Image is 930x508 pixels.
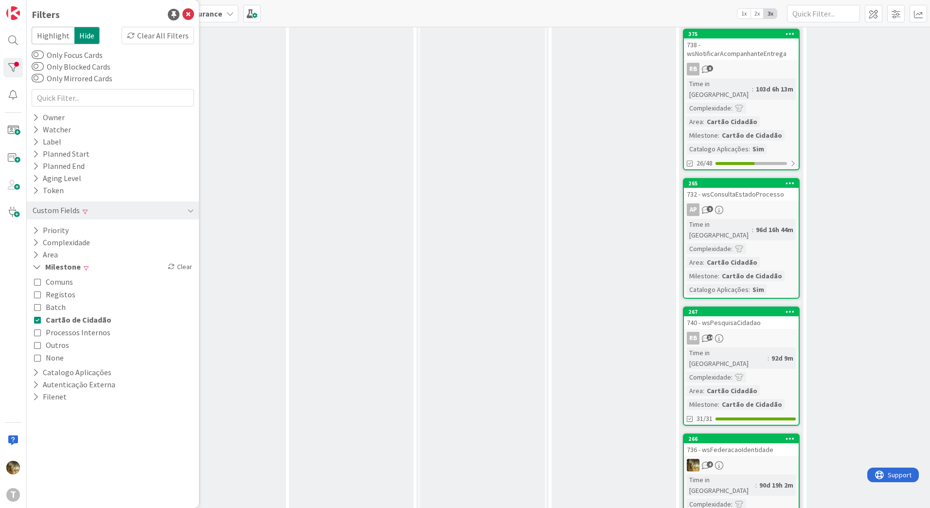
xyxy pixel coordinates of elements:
[34,339,69,351] button: Outros
[32,366,112,379] button: Catalogo Aplicações
[687,144,749,154] div: Catalogo Aplicações
[32,111,66,124] div: Owner
[684,459,799,472] div: JC
[687,459,699,472] img: JC
[32,204,81,217] div: Custom Fields
[687,257,703,268] div: Area
[687,203,699,216] div: AP
[684,308,799,329] div: 267740 - wsPesquisaCidadao
[32,124,72,136] div: Watcher
[749,284,750,295] span: :
[32,49,103,61] label: Only Focus Cards
[687,243,731,254] div: Complexidade
[753,84,796,94] div: 103d 6h 13m
[32,391,68,403] button: Filenet
[750,144,767,154] div: Sim
[704,116,760,127] div: Cartão Cidadão
[34,313,111,326] button: Cartão de Cidadão
[684,332,799,345] div: RB
[74,27,100,44] span: Hide
[46,288,75,301] span: Registos
[719,271,785,281] div: Cartão de Cidadão
[719,130,785,141] div: Cartão de Cidadão
[32,261,82,273] button: Milestone
[687,130,718,141] div: Milestone
[122,27,194,44] div: Clear All Filters
[684,38,799,60] div: 738 - wsNotificarAcompanhanteEntrega
[750,284,767,295] div: Sim
[46,339,69,351] span: Outros
[757,480,796,490] div: 90d 19h 2m
[20,1,44,13] span: Support
[46,313,111,326] span: Cartão de Cidadão
[32,249,59,261] button: Area
[768,353,769,363] span: :
[684,30,799,60] div: 375738 - wsNotificarAcompanhanteEntrega
[787,5,860,22] input: Quick Filter...
[34,351,64,364] button: None
[6,461,20,474] img: JC
[749,144,750,154] span: :
[731,243,733,254] span: :
[46,326,110,339] span: Processos Internos
[687,399,718,410] div: Milestone
[687,103,731,113] div: Complexidade
[752,224,753,235] span: :
[32,379,116,391] button: Autenticação Externa
[737,9,751,18] span: 1x
[32,7,60,22] div: Filters
[166,261,194,273] div: Clear
[32,236,91,249] button: Complexidade
[687,271,718,281] div: Milestone
[684,179,799,188] div: 265
[687,332,699,345] div: RB
[704,385,760,396] div: Cartão Cidadão
[755,480,757,490] span: :
[6,488,20,502] div: T
[32,62,44,72] button: Only Blocked Cards
[697,158,713,168] span: 26/48
[687,63,699,75] div: RB
[687,385,703,396] div: Area
[32,89,194,107] input: Quick Filter...
[32,160,86,172] div: Planned End
[687,116,703,127] div: Area
[32,136,62,148] div: Label
[32,148,90,160] div: Planned Start
[32,73,112,84] label: Only Mirrored Cards
[688,435,799,442] div: 266
[688,308,799,315] div: 267
[32,172,82,184] div: Aging Level
[6,6,20,20] img: Visit kanbanzone.com
[34,288,75,301] button: Registos
[32,224,70,236] button: Priority
[32,27,74,44] span: Highlight
[46,351,64,364] span: None
[684,308,799,316] div: 267
[697,414,713,424] span: 31/31
[703,385,704,396] span: :
[34,326,110,339] button: Processos Internos
[684,30,799,38] div: 375
[704,257,760,268] div: Cartão Cidadão
[687,219,752,240] div: Time in [GEOGRAPHIC_DATA]
[684,63,799,75] div: RB
[707,65,713,72] span: 8
[764,9,777,18] span: 3x
[46,301,66,313] span: Batch
[684,179,799,200] div: 265732 - wsConsultaEstadoProcesso
[688,31,799,37] div: 375
[752,84,753,94] span: :
[719,399,785,410] div: Cartão de Cidadão
[707,461,713,468] span: 4
[703,116,704,127] span: :
[753,224,796,235] div: 96d 16h 44m
[684,443,799,456] div: 736 - wsFederacaoIdentidade
[32,184,65,197] div: Token
[684,435,799,443] div: 266
[32,50,44,60] button: Only Focus Cards
[684,203,799,216] div: AP
[703,257,704,268] span: :
[707,206,713,212] span: 9
[688,180,799,187] div: 265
